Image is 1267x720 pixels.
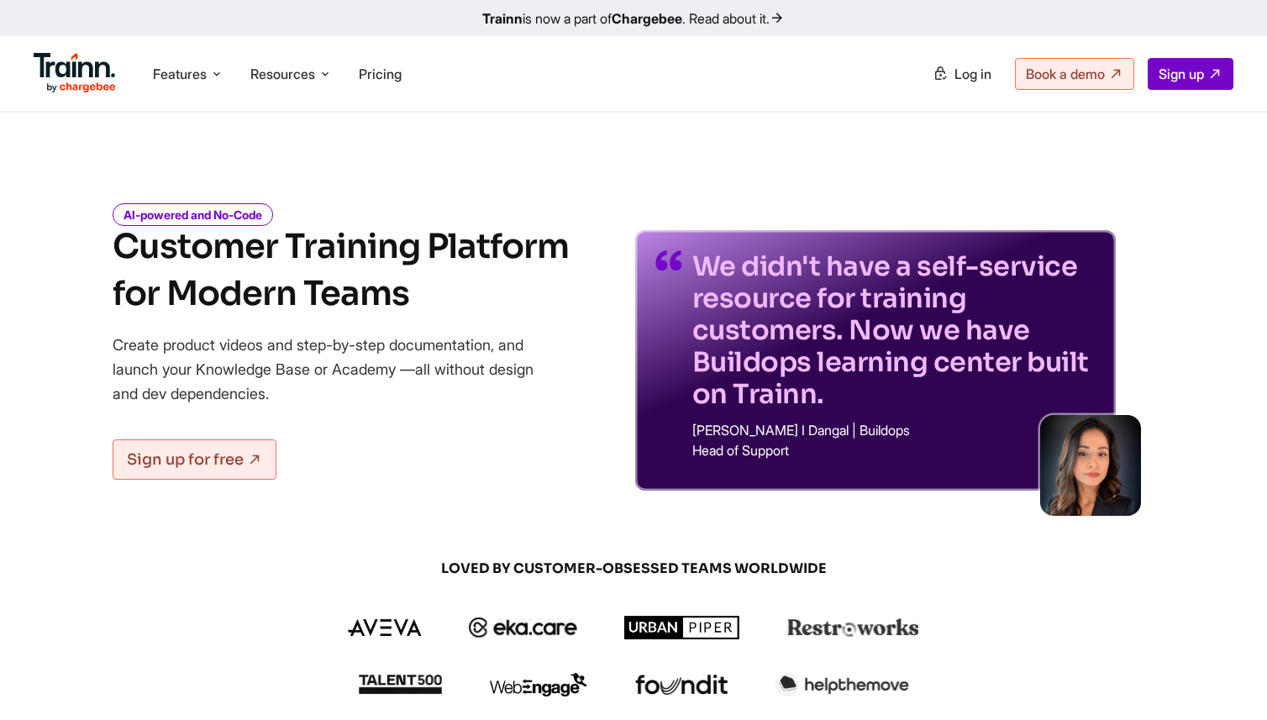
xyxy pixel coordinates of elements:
[348,619,422,636] img: aveva logo
[153,65,207,83] span: Features
[230,560,1037,578] span: LOVED BY CUSTOMER-OBSESSED TEAMS WORLDWIDE
[358,674,442,695] img: talent500 logo
[469,618,578,638] img: ekacare logo
[1015,58,1134,90] a: Book a demo
[612,10,682,27] b: Chargebee
[624,616,740,639] img: urbanpiper logo
[692,444,1096,457] p: Head of Support
[359,66,402,82] a: Pricing
[34,53,116,93] img: Trainn Logo
[482,10,523,27] b: Trainn
[923,59,1002,89] a: Log in
[1159,66,1204,82] span: Sign up
[634,675,728,695] img: foundit logo
[113,439,276,480] a: Sign up for free
[655,250,682,271] img: quotes-purple.41a7099.svg
[692,423,1096,437] p: [PERSON_NAME] I Dangal | Buildops
[787,618,919,637] img: restroworks logo
[113,333,558,406] p: Create product videos and step-by-step documentation, and launch your Knowledge Base or Academy —...
[692,250,1096,410] p: We didn't have a self-service resource for training customers. Now we have Buildops learning cent...
[775,673,909,696] img: helpthemove logo
[250,65,315,83] span: Resources
[113,223,569,318] h1: Customer Training Platform for Modern Teams
[1026,66,1105,82] span: Book a demo
[1148,58,1233,90] a: Sign up
[113,203,273,226] i: AI-powered and No-Code
[1040,415,1141,516] img: sabina-buildops.d2e8138.png
[490,673,587,696] img: webengage logo
[954,66,991,82] span: Log in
